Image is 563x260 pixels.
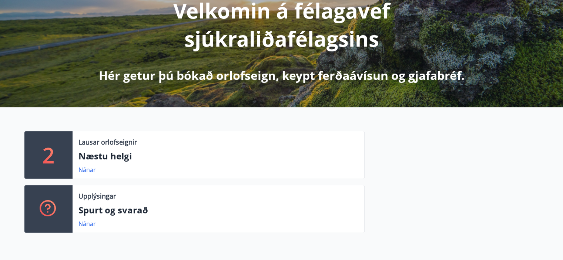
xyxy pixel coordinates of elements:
[99,67,465,84] p: Hér getur þú bókað orlofseign, keypt ferðaávísun og gjafabréf.
[78,150,358,162] p: Næstu helgi
[78,191,116,201] p: Upplýsingar
[78,166,96,174] a: Nánar
[43,141,54,169] p: 2
[78,137,137,147] p: Lausar orlofseignir
[78,220,96,228] a: Nánar
[78,204,358,216] p: Spurt og svarað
